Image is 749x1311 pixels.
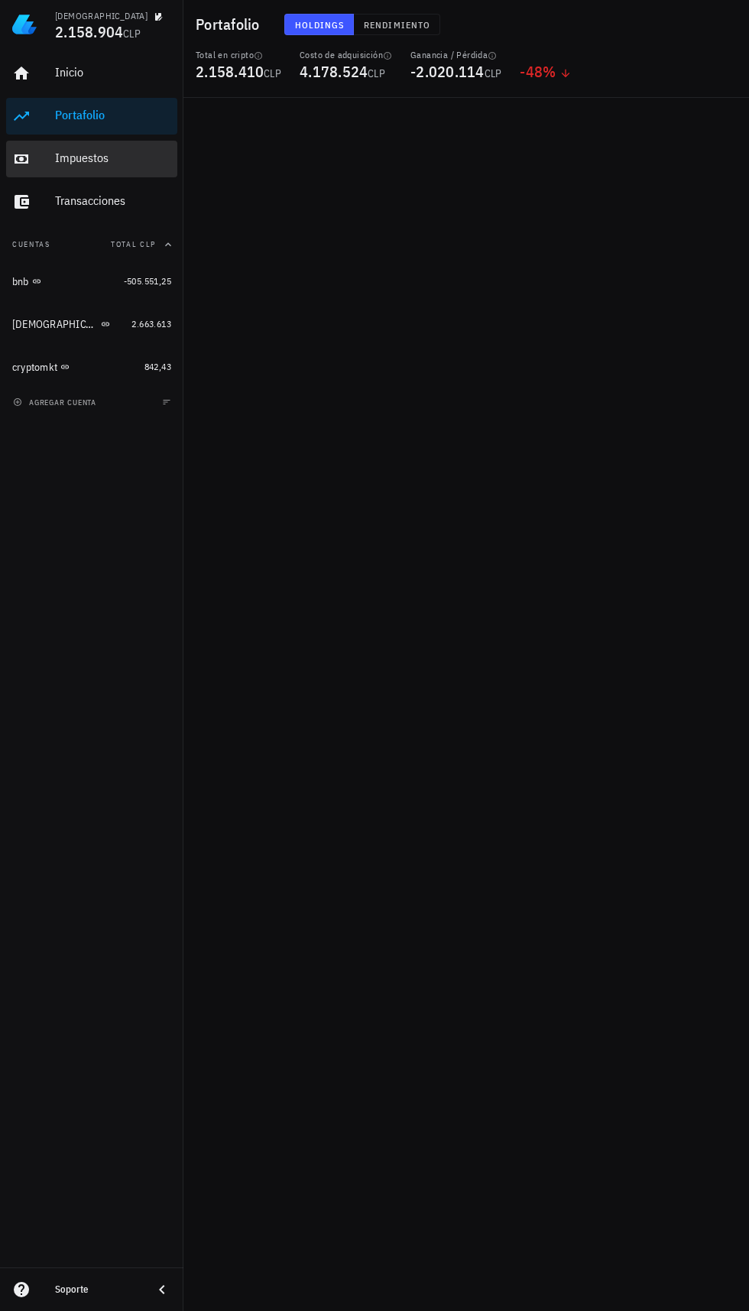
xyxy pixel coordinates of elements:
span: % [543,61,556,82]
span: 4.178.524 [300,61,368,82]
div: -48 [520,64,571,80]
span: 2.663.613 [131,318,171,329]
div: Total en cripto [196,49,281,61]
span: CLP [123,27,141,41]
h1: Portafolio [196,12,266,37]
div: [DEMOGRAPHIC_DATA] [55,10,148,22]
span: Rendimiento [363,19,430,31]
span: -2.020.114 [410,61,485,82]
span: 842,43 [144,361,171,372]
span: -505.551,25 [124,275,171,287]
button: CuentasTotal CLP [6,226,177,263]
a: Impuestos [6,141,177,177]
button: agregar cuenta [9,394,103,410]
span: CLP [264,67,281,80]
span: CLP [485,67,502,80]
span: Holdings [294,19,345,31]
img: LedgiFi [12,12,37,37]
span: CLP [368,67,385,80]
div: cryptomkt [12,361,57,374]
div: [DEMOGRAPHIC_DATA] TOTAL [12,318,98,331]
span: agregar cuenta [16,398,96,407]
button: Holdings [284,14,355,35]
a: [DEMOGRAPHIC_DATA] TOTAL 2.663.613 [6,306,177,342]
span: Total CLP [111,239,156,249]
a: cryptomkt 842,43 [6,349,177,385]
span: 2.158.904 [55,21,123,42]
div: Inicio [55,65,171,80]
a: Portafolio [6,98,177,135]
div: Portafolio [55,108,171,122]
a: Inicio [6,55,177,92]
div: Soporte [55,1283,141,1296]
div: bnb [12,275,29,288]
div: Impuestos [55,151,171,165]
div: Transacciones [55,193,171,208]
div: Costo de adquisición [300,49,392,61]
a: Transacciones [6,183,177,220]
div: avatar [715,12,740,37]
button: Rendimiento [354,14,440,35]
div: Ganancia / Pérdida [410,49,501,61]
span: 2.158.410 [196,61,264,82]
a: bnb -505.551,25 [6,263,177,300]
